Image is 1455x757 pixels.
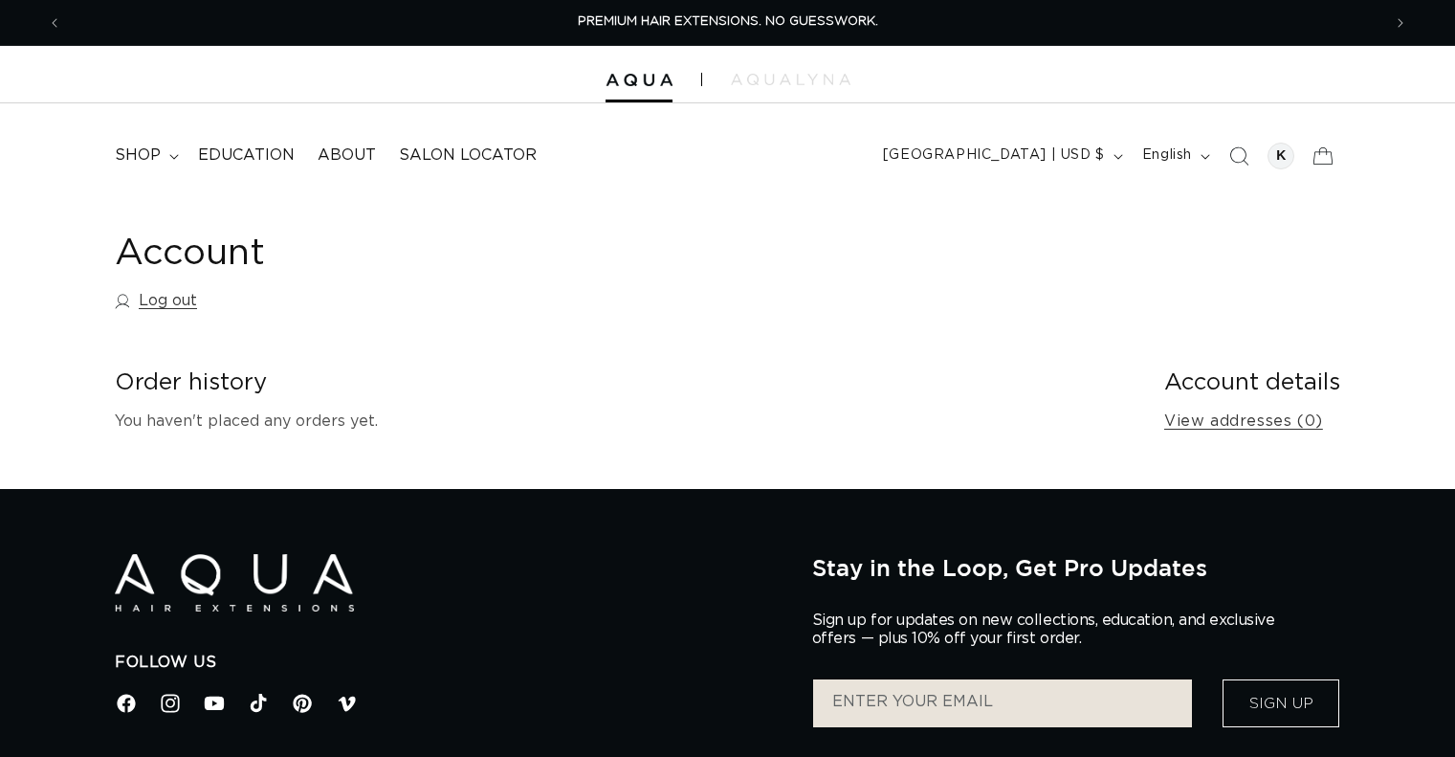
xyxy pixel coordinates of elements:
button: Previous announcement [33,5,76,41]
a: Log out [115,287,197,315]
button: [GEOGRAPHIC_DATA] | USD $ [871,138,1131,174]
h2: Account details [1164,368,1340,398]
span: PREMIUM HAIR EXTENSIONS. NO GUESSWORK. [578,15,878,28]
button: Sign Up [1223,679,1339,727]
a: Education [187,134,306,177]
p: Sign up for updates on new collections, education, and exclusive offers — plus 10% off your first... [812,612,1290,648]
h1: Account [115,231,1340,278]
span: Salon Locator [399,145,537,166]
h2: Follow Us [115,653,783,673]
span: English [1142,145,1192,166]
a: Salon Locator [387,134,548,177]
h2: Stay in the Loop, Get Pro Updates [812,554,1340,581]
img: aqualyna.com [731,74,850,85]
a: View addresses (0) [1164,408,1323,435]
summary: shop [103,134,187,177]
summary: Search [1218,135,1260,177]
a: About [306,134,387,177]
h2: Order history [115,368,1134,398]
button: Next announcement [1379,5,1422,41]
span: About [318,145,376,166]
span: shop [115,145,161,166]
span: [GEOGRAPHIC_DATA] | USD $ [883,145,1105,166]
input: ENTER YOUR EMAIL [813,679,1192,727]
span: Education [198,145,295,166]
button: English [1131,138,1218,174]
p: You haven't placed any orders yet. [115,408,1134,435]
img: Aqua Hair Extensions [606,74,672,87]
img: Aqua Hair Extensions [115,554,354,612]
